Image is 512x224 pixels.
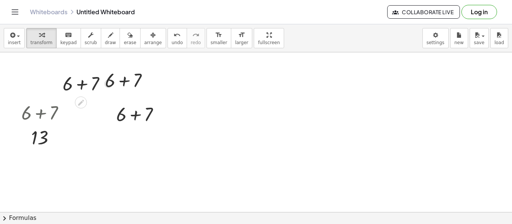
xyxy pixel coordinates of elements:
button: new [450,28,468,48]
span: keypad [60,40,77,45]
button: fullscreen [254,28,284,48]
span: new [454,40,464,45]
span: smaller [211,40,227,45]
button: insert [4,28,25,48]
button: save [470,28,489,48]
button: format_sizesmaller [207,28,231,48]
a: Whiteboards [30,8,67,16]
button: draw [101,28,120,48]
button: format_sizelarger [231,28,252,48]
button: erase [120,28,140,48]
i: keyboard [65,31,72,40]
span: larger [235,40,248,45]
span: load [494,40,504,45]
button: arrange [140,28,166,48]
button: settings [422,28,449,48]
span: draw [105,40,116,45]
button: scrub [81,28,101,48]
span: undo [172,40,183,45]
span: save [474,40,484,45]
span: transform [30,40,52,45]
button: Toggle navigation [9,6,21,18]
button: transform [26,28,57,48]
span: insert [8,40,21,45]
button: keyboardkeypad [56,28,81,48]
div: Edit math [75,96,87,108]
i: format_size [215,31,222,40]
span: scrub [85,40,97,45]
span: erase [124,40,136,45]
span: settings [427,40,445,45]
i: redo [192,31,199,40]
span: Collaborate Live [394,9,454,15]
button: load [490,28,508,48]
span: redo [191,40,201,45]
i: undo [174,31,181,40]
span: fullscreen [258,40,280,45]
button: Log in [461,5,497,19]
button: undoundo [168,28,187,48]
i: format_size [238,31,245,40]
span: arrange [144,40,162,45]
button: redoredo [187,28,205,48]
button: Collaborate Live [387,5,460,19]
